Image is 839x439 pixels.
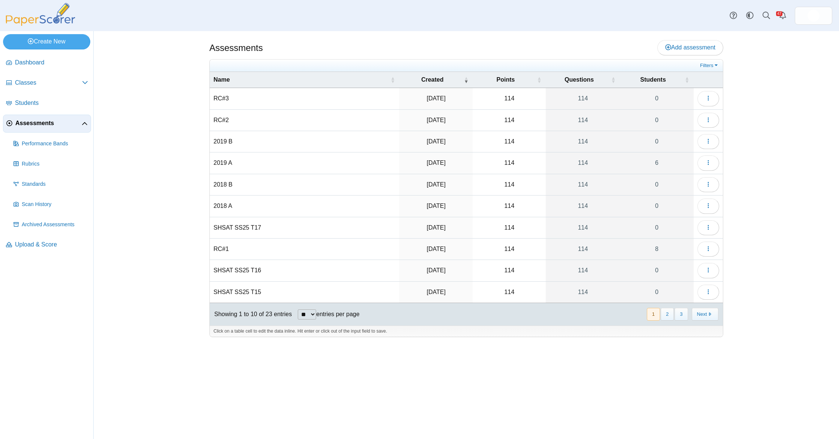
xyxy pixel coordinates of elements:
[316,311,360,317] label: entries per page
[611,72,615,88] span: Questions : Activate to sort
[15,240,88,249] span: Upload & Score
[210,131,399,152] td: 2019 B
[427,246,445,252] time: Jul 18, 2025 at 12:57 PM
[620,88,694,109] a: 0
[15,58,88,67] span: Dashboard
[3,54,91,72] a: Dashboard
[546,282,620,303] a: 114
[427,95,445,102] time: Jul 21, 2025 at 3:39 PM
[3,236,91,254] a: Upload & Score
[675,308,688,320] button: 3
[646,308,718,320] nav: pagination
[427,138,445,145] time: Jul 21, 2025 at 3:19 PM
[210,282,399,303] td: SHSAT SS25 T15
[657,40,723,55] a: Add assessment
[473,110,546,131] td: 114
[210,174,399,196] td: 2018 B
[473,152,546,174] td: 114
[620,196,694,217] a: 0
[698,62,721,69] a: Filters
[546,196,620,217] a: 114
[620,282,694,303] a: 0
[22,221,88,228] span: Archived Assessments
[647,308,660,320] button: 1
[210,239,399,260] td: RC#1
[546,152,620,173] a: 114
[661,308,674,320] button: 2
[210,196,399,217] td: 2018 A
[3,3,78,26] img: PaperScorer
[213,76,230,83] span: Name
[427,117,445,123] time: Jul 21, 2025 at 3:30 PM
[427,181,445,188] time: Jul 21, 2025 at 2:58 PM
[209,42,263,54] h1: Assessments
[15,119,82,127] span: Assessments
[427,160,445,166] time: Jul 21, 2025 at 3:07 PM
[808,10,820,22] img: ps.cRz8zCdsP4LbcP2q
[620,174,694,195] a: 0
[210,303,292,326] div: Showing 1 to 10 of 23 entries
[620,217,694,238] a: 0
[808,10,820,22] span: d&k prep prep
[210,326,723,337] div: Click on a table cell to edit the data inline. Hit enter or click out of the input field to save.
[22,140,88,148] span: Performance Bands
[427,203,445,209] time: Jul 21, 2025 at 2:47 PM
[390,72,395,88] span: Name : Activate to sort
[546,260,620,281] a: 114
[546,239,620,260] a: 114
[210,152,399,174] td: 2019 A
[210,217,399,239] td: SHSAT SS25 T17
[473,196,546,217] td: 114
[497,76,515,83] span: Points
[10,196,91,214] a: Scan History
[546,110,620,131] a: 114
[665,44,715,51] span: Add assessment
[15,79,82,87] span: Classes
[546,131,620,152] a: 114
[473,174,546,196] td: 114
[10,175,91,193] a: Standards
[546,217,620,238] a: 114
[3,74,91,92] a: Classes
[22,181,88,188] span: Standards
[473,217,546,239] td: 114
[620,239,694,260] a: 8
[620,152,694,173] a: 6
[795,7,832,25] a: ps.cRz8zCdsP4LbcP2q
[210,110,399,131] td: RC#2
[210,88,399,109] td: RC#3
[473,282,546,303] td: 114
[427,267,445,273] time: Jul 9, 2025 at 3:10 PM
[473,239,546,260] td: 114
[210,260,399,281] td: SHSAT SS25 T16
[427,224,445,231] time: Jul 21, 2025 at 2:39 PM
[537,72,541,88] span: Points : Activate to sort
[464,72,468,88] span: Created : Activate to remove sorting
[10,135,91,153] a: Performance Bands
[3,115,91,133] a: Assessments
[473,88,546,109] td: 114
[427,289,445,295] time: Jul 9, 2025 at 2:58 PM
[10,216,91,234] a: Archived Assessments
[473,260,546,281] td: 114
[685,72,689,88] span: Students : Activate to sort
[3,34,90,49] a: Create New
[620,260,694,281] a: 0
[620,110,694,131] a: 0
[640,76,666,83] span: Students
[22,201,88,208] span: Scan History
[564,76,594,83] span: Questions
[620,131,694,152] a: 0
[775,7,791,24] a: Alerts
[546,174,620,195] a: 114
[22,160,88,168] span: Rubrics
[3,94,91,112] a: Students
[10,155,91,173] a: Rubrics
[473,131,546,152] td: 114
[3,21,78,27] a: PaperScorer
[692,308,718,320] button: Next
[15,99,88,107] span: Students
[421,76,444,83] span: Created
[546,88,620,109] a: 114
